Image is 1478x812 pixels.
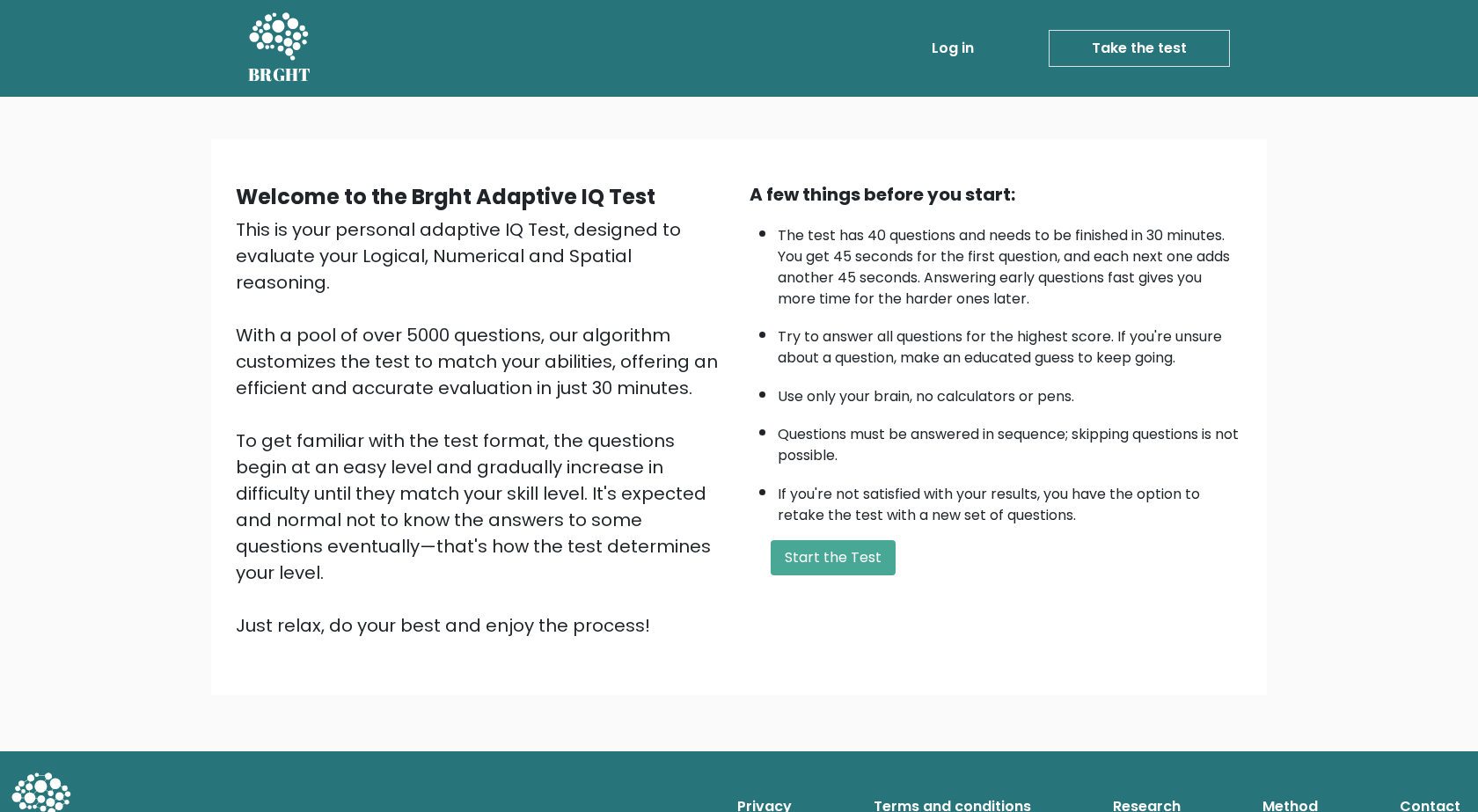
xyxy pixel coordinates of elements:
[750,181,1242,208] div: A few things before you start:
[248,7,311,90] a: BRGHT
[236,182,655,211] b: Welcome to the Brght Adaptive IQ Test
[778,318,1242,369] li: Try to answer all questions for the highest score. If you're unsure about a question, make an edu...
[778,475,1242,526] li: If you're not satisfied with your results, you have the option to retake the test with a new set ...
[778,377,1242,407] li: Use only your brain, no calculators or pens.
[236,216,728,639] div: This is your personal adaptive IQ Test, designed to evaluate your Logical, Numerical and Spatial ...
[1049,30,1230,67] a: Take the test
[248,64,311,85] h5: BRGHT
[925,31,981,66] a: Log in
[778,216,1242,310] li: The test has 40 questions and needs to be finished in 30 minutes. You get 45 seconds for the firs...
[778,415,1242,466] li: Questions must be answered in sequence; skipping questions is not possible.
[771,540,896,575] button: Start the Test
